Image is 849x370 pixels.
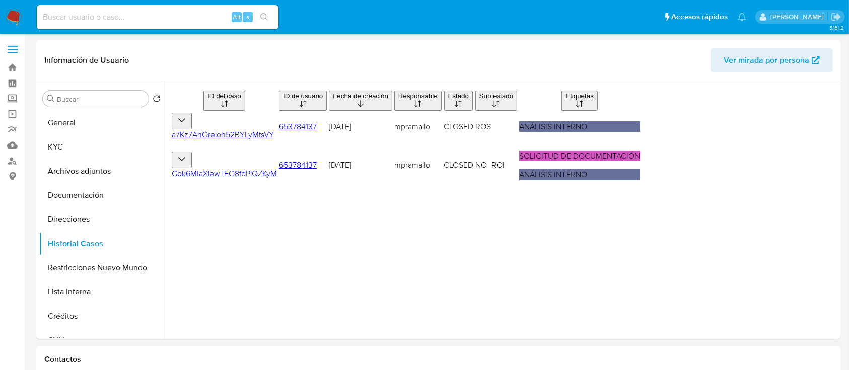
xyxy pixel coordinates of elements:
h1: Contactos [44,354,833,364]
button: Archivos adjuntos [39,159,165,183]
a: Notificaciones [738,13,746,21]
h1: Información de Usuario [44,55,129,65]
button: KYC [39,135,165,159]
span: Accesos rápidos [671,12,728,22]
button: Documentación [39,183,165,207]
button: Volver al orden por defecto [153,95,161,106]
button: Direcciones [39,207,165,232]
span: s [246,12,249,22]
input: Buscar [57,95,145,104]
button: General [39,111,165,135]
a: Salir [831,12,841,22]
span: Alt [233,12,241,22]
p: marielabelen.cragno@mercadolibre.com [770,12,827,22]
button: Historial Casos [39,232,165,256]
button: Créditos [39,304,165,328]
button: CVU [39,328,165,352]
button: Buscar [47,95,55,103]
input: Buscar usuario o caso... [37,11,278,24]
button: Lista Interna [39,280,165,304]
button: Ver mirada por persona [711,48,833,72]
span: Ver mirada por persona [724,48,809,72]
button: Restricciones Nuevo Mundo [39,256,165,280]
button: search-icon [254,10,274,24]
